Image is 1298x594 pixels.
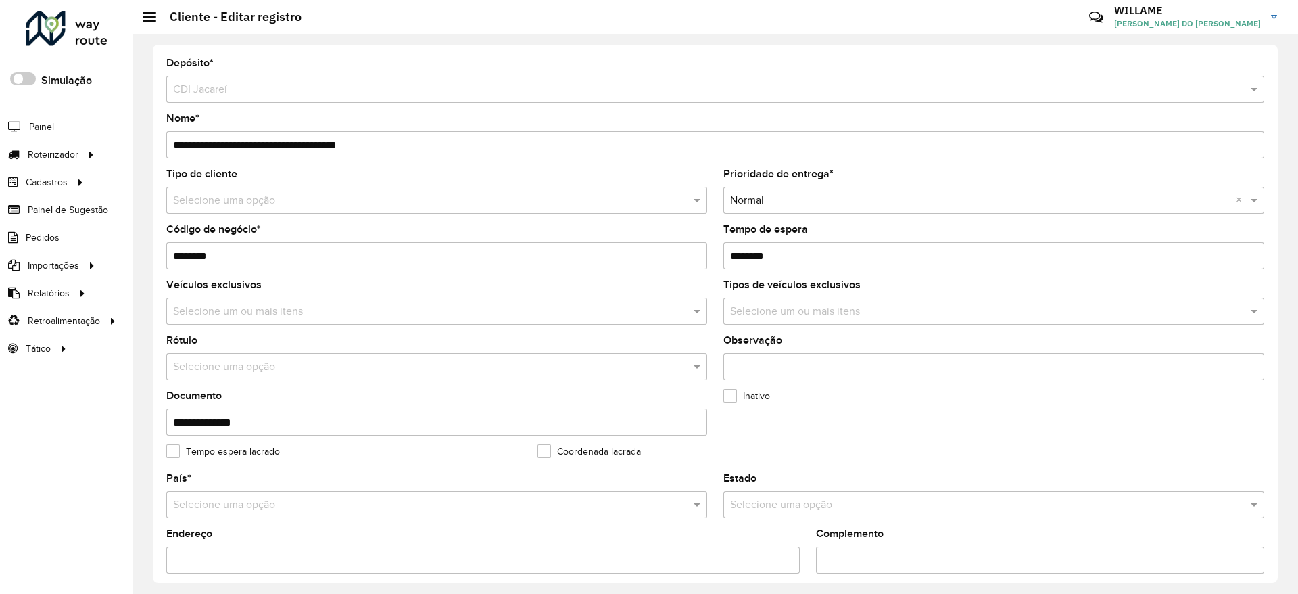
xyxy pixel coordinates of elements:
[166,221,261,237] label: Código de negócio
[1114,18,1261,30] span: [PERSON_NAME] DO [PERSON_NAME]
[1236,192,1247,208] span: Clear all
[28,258,79,273] span: Importações
[29,120,54,134] span: Painel
[723,166,834,182] label: Prioridade de entrega
[41,72,92,89] label: Simulação
[723,221,808,237] label: Tempo de espera
[166,277,262,293] label: Veículos exclusivos
[166,110,199,127] label: Nome
[166,166,237,182] label: Tipo de cliente
[28,203,108,217] span: Painel de Sugestão
[166,332,197,348] label: Rótulo
[166,55,214,71] label: Depósito
[28,147,78,162] span: Roteirizador
[537,444,641,459] label: Coordenada lacrada
[1114,4,1261,17] h3: WILLAME
[26,231,59,245] span: Pedidos
[166,526,212,542] label: Endereço
[723,277,861,293] label: Tipos de veículos exclusivos
[166,388,222,404] label: Documento
[723,332,782,348] label: Observação
[1082,3,1111,32] a: Contato Rápido
[723,470,756,486] label: Estado
[816,526,884,542] label: Complemento
[723,389,770,403] label: Inativo
[28,314,100,328] span: Retroalimentação
[166,470,191,486] label: País
[166,444,280,459] label: Tempo espera lacrado
[26,342,51,356] span: Tático
[28,286,70,300] span: Relatórios
[26,175,68,189] span: Cadastros
[156,9,302,24] h2: Cliente - Editar registro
